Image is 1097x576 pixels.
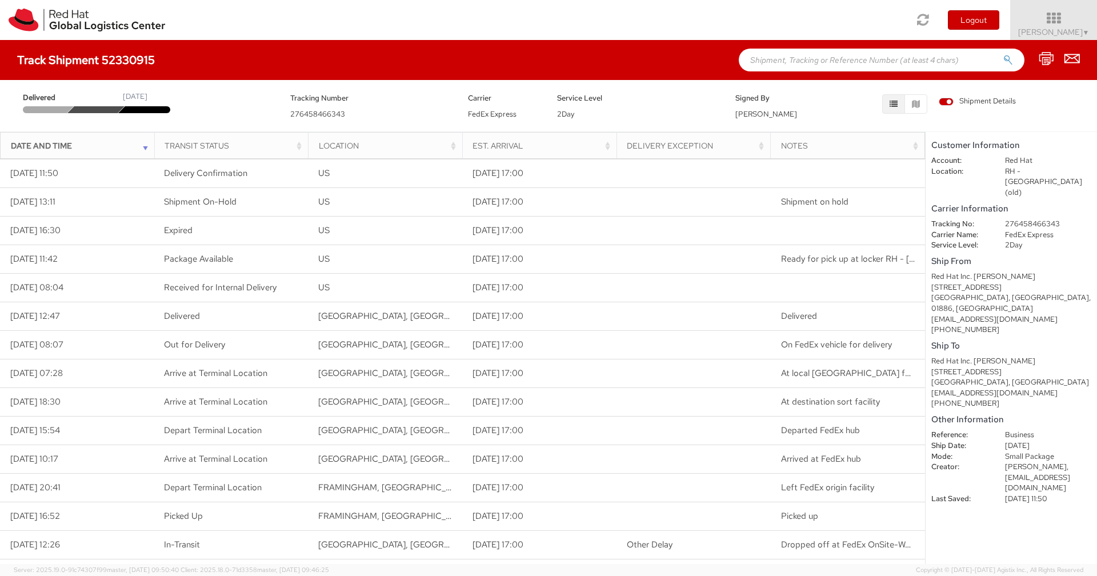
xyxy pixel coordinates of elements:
[468,109,517,119] span: FedEx Express
[781,253,1043,265] span: Ready for pick up at locker RH - Raleigh (9s200)-05
[462,530,616,559] td: [DATE] 17:00
[931,141,1091,150] h5: Customer Information
[318,196,330,207] span: US
[164,453,267,465] span: Arrive at Terminal Location
[164,339,225,350] span: Out for Delivery
[931,204,1091,214] h5: Carrier Information
[318,225,330,236] span: US
[462,273,616,302] td: [DATE] 17:00
[318,253,330,265] span: US
[318,282,330,293] span: US
[781,196,848,207] span: Shipment on hold
[9,9,165,31] img: rh-logistics-00dfa346123c4ec078e1.svg
[923,451,996,462] dt: Mode:
[735,94,807,102] h5: Signed By
[931,282,1091,293] div: [STREET_ADDRESS]
[290,109,345,119] span: 276458466343
[164,196,237,207] span: Shipment On-Hold
[290,94,451,102] h5: Tracking Number
[781,539,950,550] span: Dropped off at FedEx OnSite-WALGREENS
[17,54,155,66] h4: Track Shipment 52330915
[923,494,996,505] dt: Last Saved:
[318,310,590,322] span: RALEIGH, NC, US
[781,482,874,493] span: Left FedEx origin facility
[473,140,612,151] div: Est. Arrival
[923,219,996,230] dt: Tracking No:
[1018,27,1090,37] span: [PERSON_NAME]
[923,462,996,473] dt: Creator:
[462,473,616,502] td: [DATE] 17:00
[931,367,1091,378] div: [STREET_ADDRESS]
[14,566,179,574] span: Server: 2025.19.0-91c74307f99
[1005,462,1068,471] span: [PERSON_NAME],
[164,425,262,436] span: Depart Terminal Location
[627,140,767,151] div: Delivery Exception
[557,94,718,102] h5: Service Level
[318,453,590,465] span: MEMPHIS, TN, US
[923,430,996,441] dt: Reference:
[781,396,880,407] span: At destination sort facility
[931,388,1091,399] div: [EMAIL_ADDRESS][DOMAIN_NAME]
[318,482,561,493] span: FRAMINGHAM, MA, US
[107,566,179,574] span: master, [DATE] 09:50:40
[781,510,818,522] span: Picked up
[468,94,540,102] h5: Carrier
[739,49,1024,71] input: Shipment, Tracking or Reference Number (at least 4 chars)
[931,271,1091,282] div: Red Hat Inc. [PERSON_NAME]
[318,167,330,179] span: US
[318,367,590,379] span: RALEIGH, NC, US
[781,339,892,350] span: On FedEx vehicle for delivery
[318,539,590,550] span: WESTFORD, MA, US
[931,356,1091,367] div: Red Hat Inc. [PERSON_NAME]
[923,155,996,166] dt: Account:
[781,310,817,322] span: Delivered
[164,225,193,236] span: Expired
[931,398,1091,409] div: [PHONE_NUMBER]
[164,396,267,407] span: Arrive at Terminal Location
[939,96,1016,107] span: Shipment Details
[318,339,590,350] span: RALEIGH, NC, US
[164,310,200,322] span: Delivered
[931,314,1091,325] div: [EMAIL_ADDRESS][DOMAIN_NAME]
[123,91,147,102] div: [DATE]
[164,253,233,265] span: Package Available
[23,93,72,103] span: Delivered
[916,566,1083,575] span: Copyright © [DATE]-[DATE] Agistix Inc., All Rights Reserved
[931,293,1091,314] div: [GEOGRAPHIC_DATA], [GEOGRAPHIC_DATA], 01886, [GEOGRAPHIC_DATA]
[164,482,262,493] span: Depart Terminal Location
[931,257,1091,266] h5: Ship From
[931,377,1091,388] div: [GEOGRAPHIC_DATA], [GEOGRAPHIC_DATA]
[931,341,1091,351] h5: Ship To
[462,245,616,273] td: [DATE] 17:00
[627,539,672,550] span: Other Delay
[164,367,267,379] span: Arrive at Terminal Location
[948,10,999,30] button: Logout
[931,325,1091,335] div: [PHONE_NUMBER]
[462,159,616,187] td: [DATE] 17:00
[781,140,921,151] div: Notes
[462,445,616,473] td: [DATE] 17:00
[931,415,1091,425] h5: Other Information
[462,359,616,387] td: [DATE] 17:00
[923,230,996,241] dt: Carrier Name:
[318,425,590,436] span: MEMPHIS, TN, US
[164,167,247,179] span: Delivery Confirmation
[462,302,616,330] td: [DATE] 17:00
[165,140,305,151] div: Transit Status
[164,282,277,293] span: Received for Internal Delivery
[781,453,861,465] span: Arrived at FedEx hub
[462,330,616,359] td: [DATE] 17:00
[557,109,574,119] span: 2Day
[923,166,996,177] dt: Location:
[462,387,616,416] td: [DATE] 17:00
[164,510,203,522] span: Picked Up
[462,416,616,445] td: [DATE] 17:00
[164,539,200,550] span: In-Transit
[462,187,616,216] td: [DATE] 17:00
[939,96,1016,109] label: Shipment Details
[1083,28,1090,37] span: ▼
[319,140,459,151] div: Location
[462,216,616,245] td: [DATE] 17:00
[923,441,996,451] dt: Ship Date:
[181,566,329,574] span: Client: 2025.18.0-71d3358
